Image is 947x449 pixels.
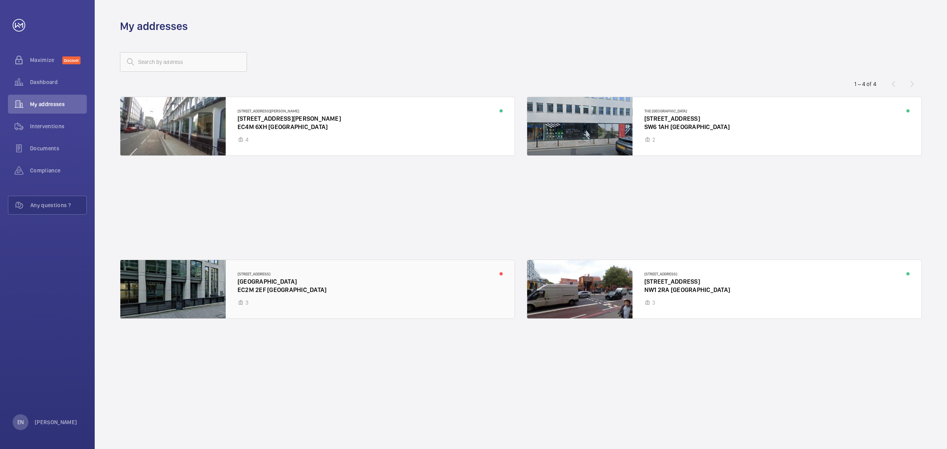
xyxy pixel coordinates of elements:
span: Compliance [30,167,87,174]
p: EN [17,418,24,426]
span: Discover [62,56,80,64]
span: Maximize [30,56,62,64]
div: 1 – 4 of 4 [854,80,876,88]
span: Interventions [30,122,87,130]
h1: My addresses [120,19,188,34]
span: Any questions ? [30,201,86,209]
span: My addresses [30,100,87,108]
span: Documents [30,144,87,152]
span: Dashboard [30,78,87,86]
input: Search by address [120,52,247,72]
p: [PERSON_NAME] [35,418,77,426]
